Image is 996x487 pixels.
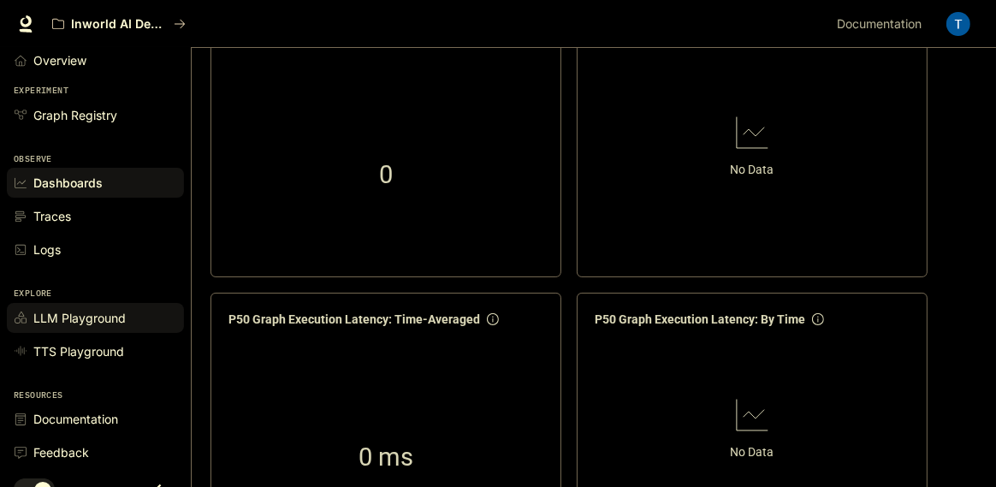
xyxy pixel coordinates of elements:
[487,313,499,325] span: info-circle
[7,235,184,264] a: Logs
[33,106,117,124] span: Graph Registry
[7,45,184,75] a: Overview
[33,241,61,258] span: Logs
[33,309,126,327] span: LLM Playground
[33,342,124,360] span: TTS Playground
[44,7,193,41] button: All workspaces
[33,443,89,461] span: Feedback
[941,7,975,41] button: User avatar
[33,174,103,192] span: Dashboards
[7,100,184,130] a: Graph Registry
[830,7,934,41] a: Documentation
[7,404,184,434] a: Documentation
[812,313,824,325] span: info-circle
[7,168,184,198] a: Dashboards
[7,336,184,366] a: TTS Playground
[731,160,774,179] article: No Data
[946,12,970,36] img: User avatar
[595,310,805,329] span: P50 Graph Execution Latency: By Time
[359,438,413,478] span: 0 ms
[379,156,393,195] span: 0
[837,14,922,35] span: Documentation
[7,437,184,467] a: Feedback
[731,442,774,461] article: No Data
[33,207,71,225] span: Traces
[71,17,167,32] p: Inworld AI Demos
[7,201,184,231] a: Traces
[33,51,86,69] span: Overview
[33,410,118,428] span: Documentation
[7,303,184,333] a: LLM Playground
[228,310,480,329] span: P50 Graph Execution Latency: Time-Averaged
